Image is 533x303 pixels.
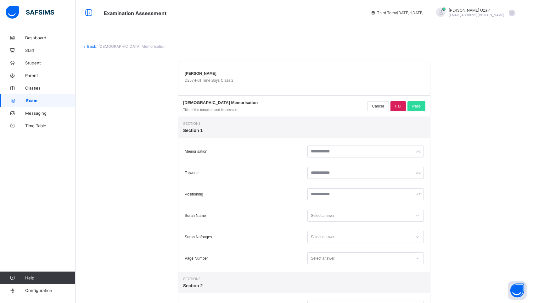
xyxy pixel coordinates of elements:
div: Select answer... [311,231,338,243]
span: Class Arm Broadsheet [104,10,166,16]
div: SheikhUzair [430,8,518,18]
button: Open asap [508,281,527,300]
span: Help [25,275,75,280]
span: Surah Name [185,213,206,218]
span: Title of the template and its session [183,108,237,112]
span: Section 1 [183,128,425,133]
span: Parent [25,73,76,78]
a: Back [87,44,96,49]
span: Configuration [25,288,75,293]
span: Memorisation [185,149,207,154]
span: Student [25,60,76,65]
span: Fail [395,104,401,108]
span: Page Number [185,256,208,261]
span: D267 - Full Time Boys Class 2 [185,78,233,83]
span: Time Table [25,123,76,128]
span: [DEMOGRAPHIC_DATA] Memorisation [183,100,258,105]
span: [PERSON_NAME] [185,71,216,76]
img: safsims [6,6,54,19]
span: / [DEMOGRAPHIC_DATA] Memorisation [96,44,166,49]
span: Pass [412,104,421,108]
span: Classes [25,85,76,91]
div: Select answer... [311,252,338,264]
span: Messaging [25,111,76,116]
div: Select answer... [311,210,338,222]
span: Section 1 [183,122,425,125]
span: Tajweed [185,171,199,175]
span: Section 2 [183,277,425,281]
span: Positioning [185,192,203,196]
span: Staff [25,48,76,53]
span: Exam [26,98,76,103]
span: Section 2 [183,283,425,288]
span: [PERSON_NAME] Uzair [449,8,504,13]
span: Cancel [372,104,384,108]
span: Dashboard [25,35,76,40]
span: Surah No/pages [185,235,212,239]
span: [EMAIL_ADDRESS][DOMAIN_NAME] [449,13,504,17]
span: session/term information [371,10,424,15]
